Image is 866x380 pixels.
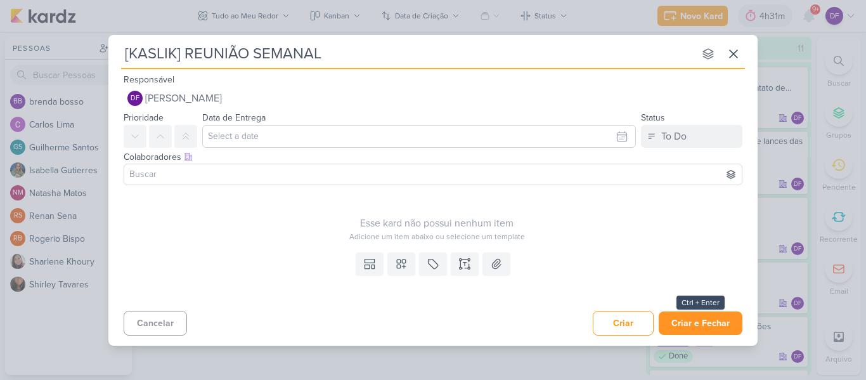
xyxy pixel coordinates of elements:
[131,95,139,102] p: DF
[124,112,164,123] label: Prioridade
[593,311,654,336] button: Criar
[641,125,742,148] button: To Do
[124,150,742,164] div: Colaboradores
[641,112,665,123] label: Status
[124,231,750,242] div: Adicione um item abaixo ou selecione um template
[659,311,742,335] button: Criar e Fechar
[124,216,750,231] div: Esse kard não possui nenhum item
[124,311,187,336] button: Cancelar
[676,296,725,310] div: Ctrl + Enter
[661,129,687,144] div: To Do
[124,74,174,85] label: Responsável
[145,91,222,106] span: [PERSON_NAME]
[124,87,742,110] button: DF [PERSON_NAME]
[127,91,143,106] div: Diego Freitas
[121,43,694,65] input: Kard Sem Título
[127,167,739,182] input: Buscar
[202,125,636,148] input: Select a date
[202,112,266,123] label: Data de Entrega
